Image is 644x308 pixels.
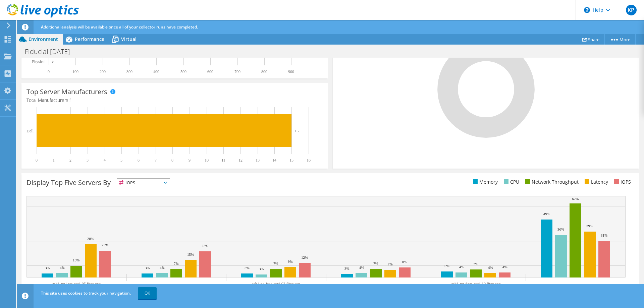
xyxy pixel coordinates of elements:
[26,97,323,104] h4: Total Manufacturers:
[73,258,79,262] text: 10%
[557,227,564,231] text: 36%
[69,97,72,103] span: 1
[344,266,350,270] text: 3%
[69,158,71,163] text: 2
[52,282,101,286] text: ash1-ng-iaas-esxi-05.fitec.cxp
[488,265,493,269] text: 4%
[41,24,198,30] span: Additional analysis will be available once all of your collector runs have completed.
[473,262,478,266] text: 7%
[87,158,89,163] text: 3
[238,158,243,163] text: 12
[48,69,50,74] text: 0
[388,262,393,266] text: 7%
[52,60,54,63] text: 0
[202,244,208,248] text: 22%
[41,290,131,296] span: This site uses cookies to track your navigation.
[626,5,637,15] span: KP
[187,252,194,256] text: 15%
[245,266,250,270] text: 3%
[295,129,299,133] text: 15
[586,224,593,228] text: 39%
[138,158,140,163] text: 6
[288,259,293,263] text: 9%
[45,266,50,270] text: 3%
[261,69,267,74] text: 800
[307,158,311,163] text: 16
[53,158,55,163] text: 1
[259,267,264,271] text: 3%
[572,197,579,201] text: 62%
[145,266,150,270] text: 3%
[234,69,240,74] text: 700
[288,69,294,74] text: 900
[22,48,80,55] h1: Fiducial [DATE]
[87,237,94,241] text: 28%
[301,255,308,259] text: 12%
[121,36,137,42] span: Virtual
[126,69,132,74] text: 300
[402,260,407,264] text: 8%
[205,158,209,163] text: 10
[373,261,378,265] text: 7%
[502,178,519,186] li: CPU
[584,7,590,13] svg: \n
[583,178,608,186] li: Latency
[207,69,213,74] text: 600
[459,265,464,269] text: 4%
[471,178,498,186] li: Memory
[75,36,104,42] span: Performance
[543,212,550,216] text: 49%
[26,129,34,133] text: Dell
[102,243,108,247] text: 23%
[524,178,579,186] li: Network Throughput
[256,158,260,163] text: 13
[60,265,65,269] text: 4%
[72,69,78,74] text: 100
[160,265,165,269] text: 4%
[612,178,631,186] li: IOPS
[120,158,122,163] text: 5
[117,179,170,187] span: IOPS
[36,158,38,163] text: 0
[359,265,364,269] text: 4%
[180,69,186,74] text: 500
[444,264,449,268] text: 5%
[153,69,159,74] text: 400
[601,233,607,237] text: 31%
[100,69,106,74] text: 200
[155,158,157,163] text: 7
[29,36,58,42] span: Environment
[451,282,500,286] text: ash1-ng-daas-esxi-10.fitec.cxp
[189,158,191,163] text: 9
[502,265,507,269] text: 4%
[252,282,301,286] text: ash1-ng-iaas-esxi-03.fitec.cxp
[273,261,278,265] text: 7%
[171,158,173,163] text: 8
[221,158,225,163] text: 11
[32,59,46,64] text: Physical
[577,34,605,45] a: Share
[604,34,636,45] a: More
[104,158,106,163] text: 4
[26,88,107,96] h3: Top Server Manufacturers
[289,158,293,163] text: 15
[272,158,276,163] text: 14
[174,261,179,265] text: 7%
[138,287,157,299] a: OK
